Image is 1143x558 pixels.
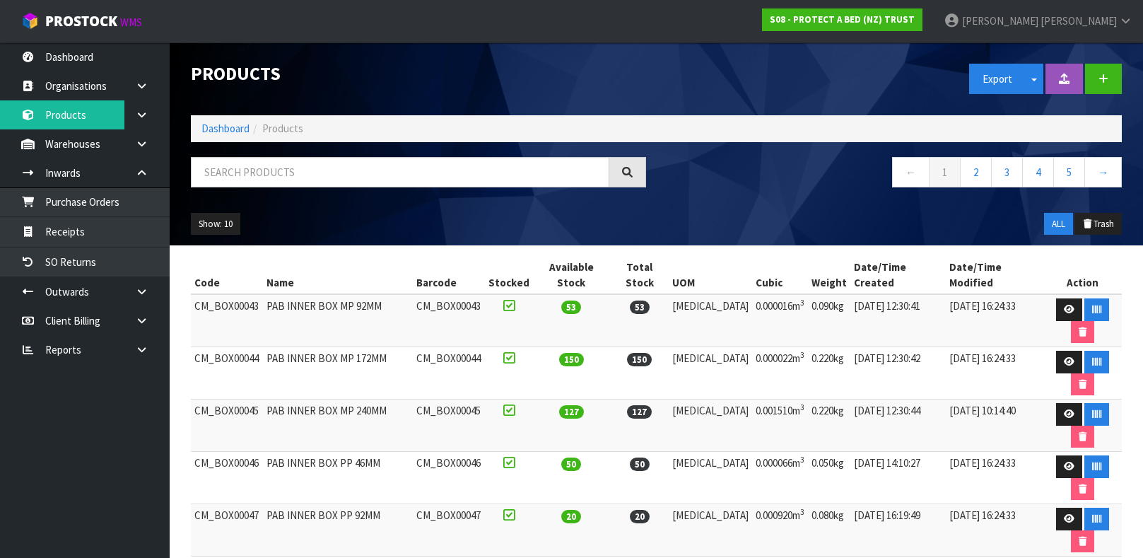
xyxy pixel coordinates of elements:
[559,353,584,366] span: 150
[1074,213,1122,236] button: Trash
[1053,157,1085,187] a: 5
[21,12,39,30] img: cube-alt.png
[1084,157,1122,187] a: →
[962,14,1038,28] span: [PERSON_NAME]
[946,294,1044,347] td: [DATE] 16:24:33
[770,13,915,25] strong: S08 - PROTECT A BED (NZ) TRUST
[850,347,945,400] td: [DATE] 12:30:42
[191,294,263,347] td: CM_BOX00043
[991,157,1023,187] a: 3
[263,294,413,347] td: PAB INNER BOX MP 92MM
[627,405,652,419] span: 127
[808,294,850,347] td: 0.090kg
[946,504,1044,557] td: [DATE] 16:24:33
[263,400,413,452] td: PAB INNER BOX MP 240MM
[960,157,992,187] a: 2
[752,504,808,557] td: 0.000920m
[610,256,669,294] th: Total Stock
[800,455,804,465] sup: 3
[413,294,485,347] td: CM_BOX00043
[191,400,263,452] td: CM_BOX00045
[630,510,650,523] span: 20
[263,256,413,294] th: Name
[561,301,581,314] span: 53
[413,256,485,294] th: Barcode
[1041,14,1117,28] span: [PERSON_NAME]
[850,294,945,347] td: [DATE] 12:30:41
[191,64,646,84] h1: Products
[752,347,808,400] td: 0.000022m
[892,157,930,187] a: ←
[808,256,850,294] th: Weight
[630,458,650,471] span: 50
[669,504,752,557] td: [MEDICAL_DATA]
[1022,157,1054,187] a: 4
[808,347,850,400] td: 0.220kg
[762,8,922,31] a: S08 - PROTECT A BED (NZ) TRUST
[808,504,850,557] td: 0.080kg
[850,256,945,294] th: Date/Time Created
[850,400,945,452] td: [DATE] 12:30:44
[263,452,413,504] td: PAB INNER BOX PP 46MM
[800,298,804,308] sup: 3
[191,504,263,557] td: CM_BOX00047
[808,400,850,452] td: 0.220kg
[533,256,610,294] th: Available Stock
[800,402,804,412] sup: 3
[413,347,485,400] td: CM_BOX00044
[263,504,413,557] td: PAB INNER BOX PP 92MM
[929,157,961,187] a: 1
[808,452,850,504] td: 0.050kg
[191,157,609,187] input: Search products
[413,400,485,452] td: CM_BOX00045
[191,452,263,504] td: CM_BOX00046
[850,504,945,557] td: [DATE] 16:19:49
[969,64,1026,94] button: Export
[559,405,584,419] span: 127
[1044,256,1123,294] th: Action
[191,213,240,236] button: Show: 10
[413,452,485,504] td: CM_BOX00046
[263,347,413,400] td: PAB INNER BOX MP 172MM
[627,353,652,366] span: 150
[752,256,808,294] th: Cubic
[800,350,804,360] sup: 3
[669,256,752,294] th: UOM
[45,12,117,30] span: ProStock
[201,122,250,135] a: Dashboard
[946,452,1044,504] td: [DATE] 16:24:33
[800,507,804,517] sup: 3
[667,157,1123,192] nav: Page navigation
[191,256,263,294] th: Code
[191,347,263,400] td: CM_BOX00044
[630,301,650,314] span: 53
[752,294,808,347] td: 0.000016m
[669,347,752,400] td: [MEDICAL_DATA]
[485,256,533,294] th: Stocked
[669,400,752,452] td: [MEDICAL_DATA]
[946,400,1044,452] td: [DATE] 10:14:40
[752,452,808,504] td: 0.000066m
[850,452,945,504] td: [DATE] 14:10:27
[413,504,485,557] td: CM_BOX00047
[120,16,142,29] small: WMS
[752,400,808,452] td: 0.001510m
[946,347,1044,400] td: [DATE] 16:24:33
[669,294,752,347] td: [MEDICAL_DATA]
[561,510,581,523] span: 20
[1044,213,1073,236] button: ALL
[946,256,1044,294] th: Date/Time Modified
[561,458,581,471] span: 50
[669,452,752,504] td: [MEDICAL_DATA]
[262,122,303,135] span: Products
